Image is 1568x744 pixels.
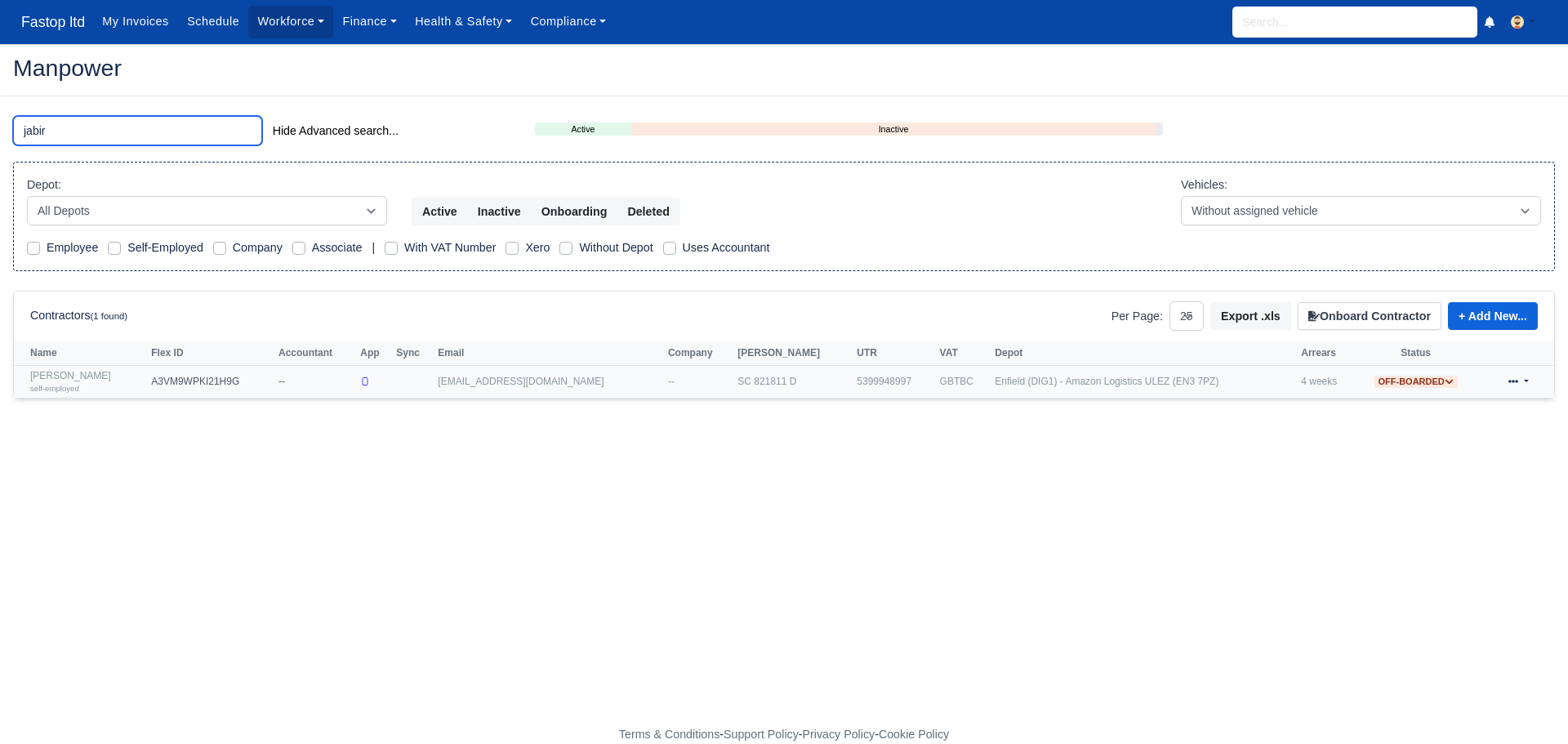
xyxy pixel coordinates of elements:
button: Onboarding [531,198,618,225]
label: Depot: [27,176,61,194]
span: | [372,241,375,254]
small: (1 found) [91,311,128,321]
button: Hide Advanced search... [262,117,409,145]
td: 4 weeks [1297,366,1355,398]
a: Active [535,123,630,136]
input: Search (by name, email, transporter id) ... [13,116,262,145]
td: [EMAIL_ADDRESS][DOMAIN_NAME] [434,366,664,398]
th: [PERSON_NAME] [733,341,853,366]
button: Active [412,198,468,225]
iframe: Chat Widget [1274,555,1568,744]
a: Workforce [248,6,333,38]
a: Cookie Policy [879,728,949,741]
button: Onboard Contractor [1298,302,1441,330]
div: + Add New... [1441,302,1538,330]
a: Support Policy [724,728,799,741]
th: Depot [991,341,1297,366]
label: Vehicles: [1181,176,1227,194]
label: Xero [525,238,550,257]
th: Email [434,341,664,366]
label: Self-Employed [127,238,203,257]
h6: Contractors [30,309,127,323]
a: + Add New... [1448,302,1538,330]
a: Terms & Conditions [619,728,719,741]
label: Per Page: [1111,307,1163,326]
td: 5399948997 [853,366,935,398]
a: My Invoices [93,6,178,38]
a: Off-boarded [1374,376,1458,387]
label: Uses Accountant [683,238,770,257]
button: Export .xls [1210,302,1291,330]
small: self-employed [30,384,79,393]
a: Inactive [631,123,1156,136]
a: Finance [333,6,406,38]
span: Fastop ltd [13,6,93,38]
a: Privacy Policy [803,728,875,741]
div: - - - [318,725,1249,744]
button: Deleted [617,198,679,225]
label: Without Depot [579,238,653,257]
label: With VAT Number [404,238,496,257]
label: Company [233,238,283,257]
a: Compliance [522,6,616,38]
th: Flex ID [147,341,274,366]
th: Arrears [1297,341,1355,366]
label: Associate [312,238,363,257]
td: SC 821811 D [733,366,853,398]
th: Sync [392,341,434,366]
th: App [356,341,392,366]
a: Schedule [178,6,248,38]
label: Employee [47,238,98,257]
h2: Manpower [13,56,1555,79]
a: Health & Safety [406,6,522,38]
span: -- [668,376,675,387]
td: A3VM9WPKI21H9G [147,366,274,398]
td: GBTBC [936,366,991,398]
th: UTR [853,341,935,366]
input: Search... [1232,7,1477,38]
a: [PERSON_NAME] self-employed [30,370,143,394]
th: Accountant [274,341,356,366]
div: Manpower [1,43,1567,96]
td: -- [274,366,356,398]
button: Inactive [467,198,532,225]
a: Fastop ltd [13,7,93,38]
th: Company [664,341,733,366]
th: Status [1356,341,1477,366]
th: Name [14,341,147,366]
th: VAT [936,341,991,366]
span: Off-boarded [1374,376,1458,388]
a: Enfield (DIG1) - Amazon Logistics ULEZ (EN3 7PZ) [995,376,1218,387]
